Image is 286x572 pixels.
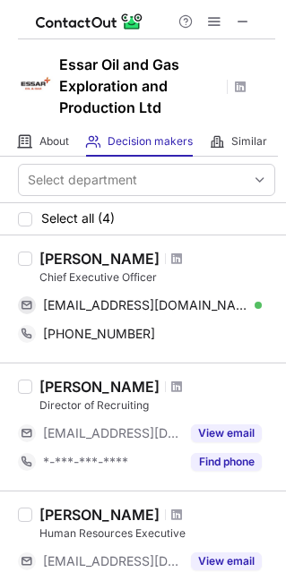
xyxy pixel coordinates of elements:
img: e3da2299f10853aa78c9f28f22073027 [18,65,54,101]
img: ContactOut v5.3.10 [36,11,143,32]
button: Reveal Button [191,552,262,570]
span: [EMAIL_ADDRESS][DOMAIN_NAME] [43,425,180,441]
div: [PERSON_NAME] [39,506,160,524]
div: Director of Recruiting [39,397,275,414]
div: [PERSON_NAME] [39,378,160,396]
span: Decision makers [108,134,193,149]
span: [EMAIL_ADDRESS][DOMAIN_NAME] [43,297,248,313]
span: [EMAIL_ADDRESS][DOMAIN_NAME] [43,553,180,569]
h1: Essar Oil and Gas Exploration and Production Ltd [59,54,221,118]
div: [PERSON_NAME] [39,250,160,268]
span: [PHONE_NUMBER] [43,326,155,342]
button: Reveal Button [191,453,262,471]
div: Human Resources Executive [39,525,275,542]
span: About [39,134,69,149]
button: Reveal Button [191,424,262,442]
div: Select department [28,171,137,189]
div: Chief Executive Officer [39,269,275,286]
span: Similar [231,134,267,149]
span: Select all (4) [41,211,115,226]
